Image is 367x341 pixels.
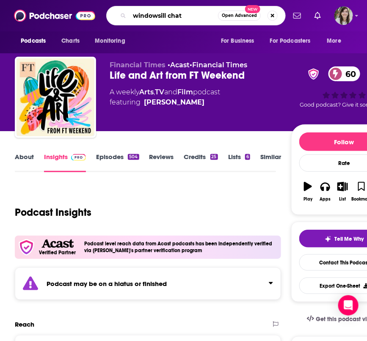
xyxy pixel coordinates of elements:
[15,33,57,49] button: open menu
[218,11,261,21] button: Open AdvancedNew
[17,58,94,136] img: Life and Art from FT Weekend
[177,88,193,96] a: Film
[89,33,136,49] button: open menu
[190,61,247,69] span: •
[170,61,190,69] a: Acast
[192,61,247,69] a: Financial Times
[154,88,155,96] span: ,
[18,239,35,256] img: verfied icon
[328,66,360,81] a: 60
[228,153,250,172] a: Lists6
[61,35,80,47] span: Charts
[334,6,353,25] button: Show profile menu
[334,176,351,207] button: List
[56,33,85,49] a: Charts
[149,153,174,172] a: Reviews
[321,33,352,49] button: open menu
[184,153,218,172] a: Credits25
[338,295,359,316] div: Open Intercom Messenger
[290,8,304,23] a: Show notifications dropdown
[15,267,281,300] section: Click to expand status details
[15,320,34,328] h2: Reach
[339,197,346,202] div: List
[215,33,265,49] button: open menu
[245,5,260,13] span: New
[110,87,220,107] div: A weekly podcast
[221,35,254,47] span: For Business
[320,197,331,202] div: Apps
[110,61,166,69] span: Financial Times
[106,6,286,25] div: Search podcasts, credits, & more...
[96,153,139,172] a: Episodes504
[168,61,190,69] span: •
[325,236,331,242] img: tell me why sparkle
[155,88,164,96] a: TV
[210,154,218,160] div: 25
[21,35,46,47] span: Podcasts
[245,154,250,160] div: 6
[139,88,154,96] a: Arts
[39,250,76,255] h5: Verified Partner
[128,154,139,160] div: 504
[41,239,74,248] img: Acast
[334,6,353,25] span: Logged in as devinandrade
[311,8,324,23] a: Show notifications dropdown
[95,35,125,47] span: Monitoring
[337,66,360,81] span: 60
[306,69,322,80] img: verified Badge
[270,35,311,47] span: For Podcasters
[84,241,278,253] h4: Podcast level reach data from Acast podcasts has been independently verified via [PERSON_NAME]'s ...
[260,153,281,172] a: Similar
[144,97,204,107] div: [PERSON_NAME]
[304,197,312,202] div: Play
[130,9,218,22] input: Search podcasts, credits, & more...
[14,8,95,24] img: Podchaser - Follow, Share and Rate Podcasts
[265,33,323,49] button: open menu
[15,206,91,219] h1: Podcast Insights
[222,14,257,18] span: Open Advanced
[299,176,317,207] button: Play
[110,97,220,107] span: featuring
[15,153,34,172] a: About
[334,6,353,25] img: User Profile
[44,153,86,172] a: InsightsPodchaser Pro
[164,88,177,96] span: and
[317,176,334,207] button: Apps
[335,236,364,242] span: Tell Me Why
[71,154,86,161] img: Podchaser Pro
[327,35,342,47] span: More
[47,280,167,288] strong: Podcast may be on a hiatus or finished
